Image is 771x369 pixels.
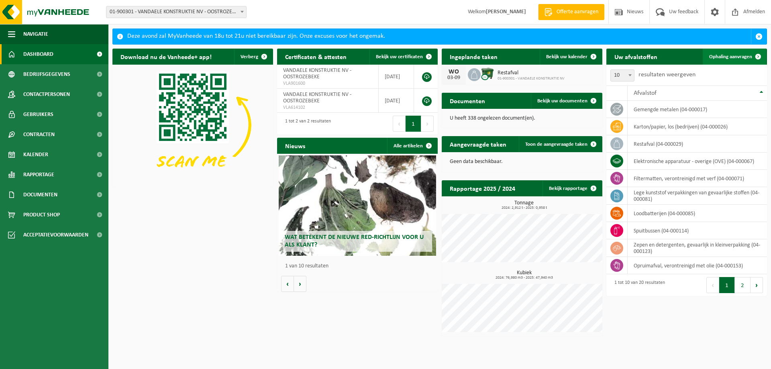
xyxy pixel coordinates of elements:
[106,6,247,18] span: 01-900301 - VANDAELE KONSTRUKTIE NV - OOSTROZEBEKE
[406,116,421,132] button: 1
[281,276,294,292] button: Vorige
[611,70,634,81] span: 10
[283,92,351,104] span: VANDAELE KONSTRUKTIE NV - OOSTROZEBEKE
[106,6,246,18] span: 01-900301 - VANDAELE KONSTRUKTIE NV - OOSTROZEBEKE
[610,276,665,294] div: 1 tot 10 van 20 resultaten
[112,49,220,64] h2: Download nu de Vanheede+ app!
[546,54,587,59] span: Bekijk uw kalender
[628,239,767,257] td: zepen en detergenten, gevaarlijk in kleinverpakking (04-000123)
[706,277,719,293] button: Previous
[531,93,602,109] a: Bekijk uw documenten
[450,116,594,121] p: U heeft 338 ongelezen document(en).
[23,24,48,44] span: Navigatie
[606,49,665,64] h2: Uw afvalstoffen
[277,138,313,153] h2: Nieuws
[421,116,434,132] button: Next
[241,54,258,59] span: Verberg
[285,234,424,248] span: Wat betekent de nieuwe RED-richtlijn voor u als klant?
[442,49,506,64] h2: Ingeplande taken
[369,49,437,65] a: Bekijk uw certificaten
[446,200,602,210] h3: Tonnage
[23,145,48,165] span: Kalender
[446,75,462,81] div: 03-09
[446,276,602,280] span: 2024: 76,980 m3 - 2025: 47,940 m3
[486,9,526,15] strong: [PERSON_NAME]
[442,93,493,108] h2: Documenten
[538,4,604,20] a: Offerte aanvragen
[634,90,657,96] span: Afvalstof
[628,187,767,205] td: lege kunststof verpakkingen van gevaarlijke stoffen (04-000081)
[481,67,494,81] img: WB-1100-CU
[234,49,272,65] button: Verberg
[281,115,331,133] div: 1 tot 2 van 2 resultaten
[277,49,355,64] h2: Certificaten & attesten
[628,205,767,222] td: loodbatterijen (04-000085)
[719,277,735,293] button: 1
[379,89,414,113] td: [DATE]
[628,135,767,153] td: restafval (04-000029)
[376,54,423,59] span: Bekijk uw certificaten
[519,136,602,152] a: Toon de aangevraagde taken
[446,270,602,280] h3: Kubiek
[387,138,437,154] a: Alle artikelen
[628,257,767,274] td: opruimafval, verontreinigd met olie (04-000153)
[525,142,587,147] span: Toon de aangevraagde taken
[446,206,602,210] span: 2024: 2,912 t - 2025: 0,958 t
[112,65,273,185] img: Download de VHEPlus App
[23,64,70,84] span: Bedrijfsgegevens
[543,180,602,196] a: Bekijk rapportage
[442,180,523,196] h2: Rapportage 2025 / 2024
[498,70,565,76] span: Restafval
[628,153,767,170] td: elektronische apparatuur - overige (OVE) (04-000067)
[735,277,751,293] button: 2
[555,8,600,16] span: Offerte aanvragen
[628,118,767,135] td: karton/papier, los (bedrijven) (04-000026)
[703,49,766,65] a: Ophaling aanvragen
[628,222,767,239] td: spuitbussen (04-000114)
[23,44,53,64] span: Dashboard
[279,155,436,256] a: Wat betekent de nieuwe RED-richtlijn voor u als klant?
[23,124,55,145] span: Contracten
[379,65,414,89] td: [DATE]
[23,165,54,185] span: Rapportage
[127,29,751,44] div: Deze avond zal MyVanheede van 18u tot 21u niet bereikbaar zijn. Onze excuses voor het ongemak.
[285,263,434,269] p: 1 van 10 resultaten
[283,80,372,87] span: VLA901600
[442,136,514,152] h2: Aangevraagde taken
[751,277,763,293] button: Next
[393,116,406,132] button: Previous
[498,76,565,81] span: 01-900301 - VANDAELE KONSTRUKTIE NV
[23,225,88,245] span: Acceptatievoorwaarden
[23,84,70,104] span: Contactpersonen
[709,54,752,59] span: Ophaling aanvragen
[540,49,602,65] a: Bekijk uw kalender
[23,185,57,205] span: Documenten
[610,69,634,82] span: 10
[23,205,60,225] span: Product Shop
[628,101,767,118] td: gemengde metalen (04-000017)
[294,276,306,292] button: Volgende
[283,104,372,111] span: VLA614102
[283,67,351,80] span: VANDAELE KONSTRUKTIE NV - OOSTROZEBEKE
[537,98,587,104] span: Bekijk uw documenten
[23,104,53,124] span: Gebruikers
[446,69,462,75] div: WO
[450,159,594,165] p: Geen data beschikbaar.
[628,170,767,187] td: filtermatten, verontreinigd met verf (04-000071)
[638,71,696,78] label: resultaten weergeven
